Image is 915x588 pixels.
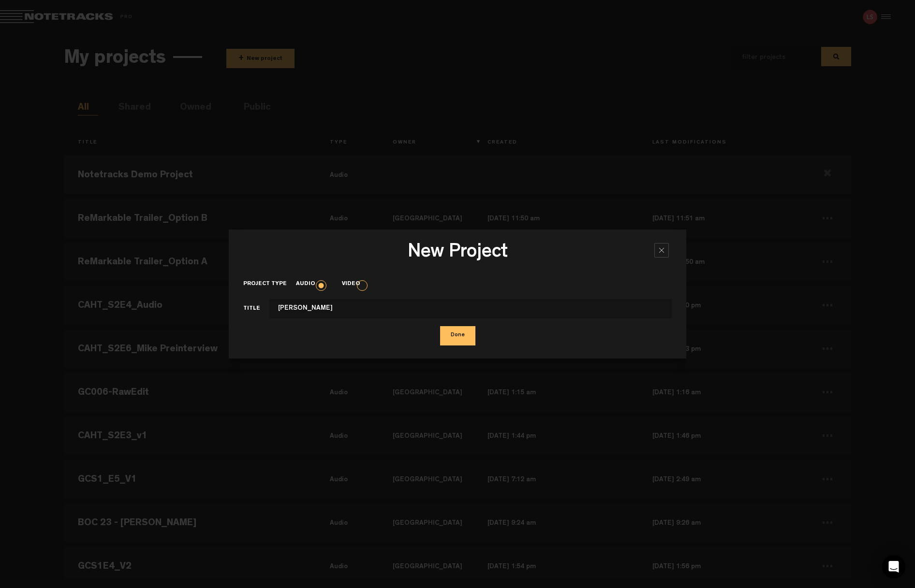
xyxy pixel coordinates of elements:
[440,326,475,345] button: Done
[296,280,325,288] label: Audio
[342,280,369,288] label: Video
[243,280,296,288] label: Project type
[243,243,672,267] h3: New Project
[269,299,672,318] input: This field cannot contain only space(s)
[243,305,269,316] label: Title
[882,555,905,578] div: Open Intercom Messenger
